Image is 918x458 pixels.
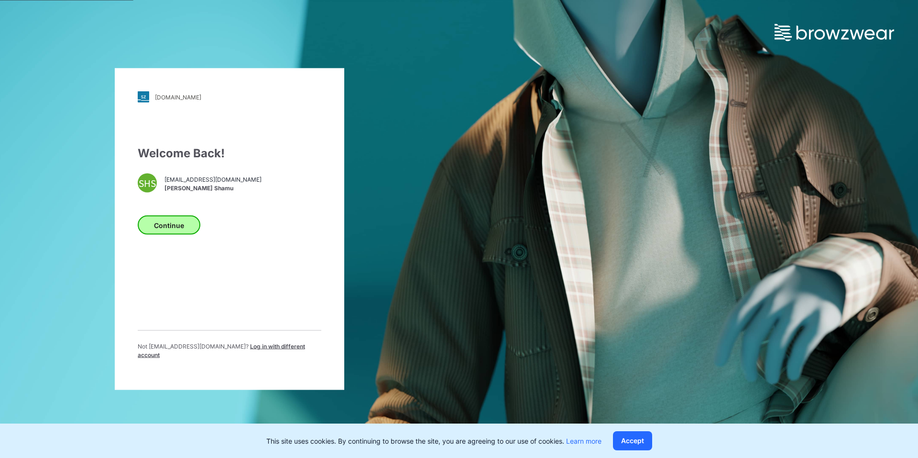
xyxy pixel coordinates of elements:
img: browzwear-logo.e42bd6dac1945053ebaf764b6aa21510.svg [775,24,894,41]
button: Continue [138,216,200,235]
div: SHS [138,174,157,193]
p: Not [EMAIL_ADDRESS][DOMAIN_NAME] ? [138,342,321,360]
button: Accept [613,431,652,450]
span: [PERSON_NAME] Shamu [164,184,262,192]
div: Welcome Back! [138,145,321,162]
p: This site uses cookies. By continuing to browse the site, you are agreeing to our use of cookies. [266,436,601,446]
span: [EMAIL_ADDRESS][DOMAIN_NAME] [164,175,262,184]
div: [DOMAIN_NAME] [155,93,201,100]
img: stylezone-logo.562084cfcfab977791bfbf7441f1a819.svg [138,91,149,103]
a: [DOMAIN_NAME] [138,91,321,103]
a: Learn more [566,437,601,445]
